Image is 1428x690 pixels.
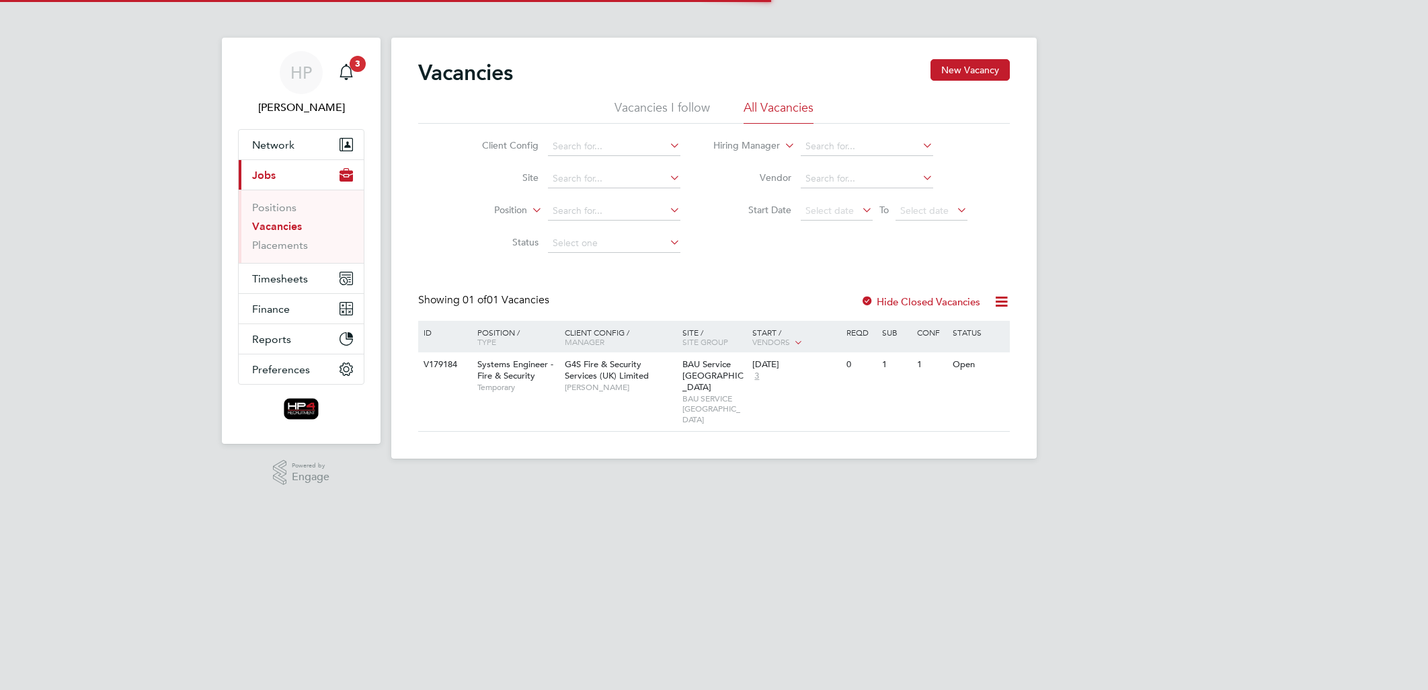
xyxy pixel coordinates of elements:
button: New Vacancy [930,59,1010,81]
span: Systems Engineer - Fire & Security [477,358,553,381]
input: Search for... [548,169,680,188]
input: Search for... [548,202,680,221]
span: Preferences [252,363,310,376]
span: Select date [805,204,854,217]
div: Conf [914,321,949,344]
button: Timesheets [239,264,364,293]
span: Temporary [477,382,558,393]
a: HP[PERSON_NAME] [238,51,364,116]
div: Reqd [843,321,878,344]
div: 1 [914,352,949,377]
div: Open [949,352,1008,377]
span: Site Group [682,336,728,347]
span: Select date [900,204,949,217]
span: Hema Patel [238,100,364,116]
nav: Main navigation [222,38,381,444]
label: Vendor [714,171,791,184]
div: Start / [749,321,843,354]
span: Manager [565,336,604,347]
span: 3 [350,56,366,72]
input: Search for... [548,137,680,156]
span: Finance [252,303,290,315]
label: Hide Closed Vacancies [861,295,980,308]
input: Search for... [801,169,933,188]
button: Jobs [239,160,364,190]
a: Go to home page [238,398,364,420]
h2: Vacancies [418,59,513,86]
button: Reports [239,324,364,354]
div: [DATE] [752,359,840,371]
span: Powered by [292,460,329,471]
a: Positions [252,201,296,214]
a: 3 [333,51,360,94]
div: V179184 [420,352,467,377]
div: Showing [418,293,552,307]
img: hp4recruitment-logo-retina.png [284,398,319,420]
button: Finance [239,294,364,323]
span: Engage [292,471,329,483]
span: [PERSON_NAME] [565,382,676,393]
span: Vendors [752,336,790,347]
a: Vacancies [252,220,302,233]
span: Network [252,139,294,151]
span: Jobs [252,169,276,182]
span: 3 [752,371,761,382]
label: Hiring Manager [703,139,780,153]
label: Client Config [461,139,539,151]
button: Network [239,130,364,159]
label: Position [450,204,527,217]
input: Select one [548,234,680,253]
span: HP [290,64,312,81]
a: Placements [252,239,308,252]
span: Timesheets [252,272,308,285]
div: 0 [843,352,878,377]
a: Powered byEngage [273,460,330,486]
div: Status [949,321,1008,344]
span: BAU Service [GEOGRAPHIC_DATA] [682,358,744,393]
div: Jobs [239,190,364,263]
span: BAU SERVICE [GEOGRAPHIC_DATA] [682,393,746,425]
li: Vacancies I follow [614,100,710,124]
div: 1 [879,352,914,377]
button: Preferences [239,354,364,384]
div: ID [420,321,467,344]
label: Start Date [714,204,791,216]
span: 01 Vacancies [463,293,549,307]
span: Type [477,336,496,347]
div: Client Config / [561,321,679,353]
label: Site [461,171,539,184]
div: Position / [467,321,561,353]
div: Site / [679,321,750,353]
input: Search for... [801,137,933,156]
li: All Vacancies [744,100,814,124]
div: Sub [879,321,914,344]
span: G4S Fire & Security Services (UK) Limited [565,358,649,381]
span: 01 of [463,293,487,307]
span: Reports [252,333,291,346]
label: Status [461,236,539,248]
span: To [875,201,893,219]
